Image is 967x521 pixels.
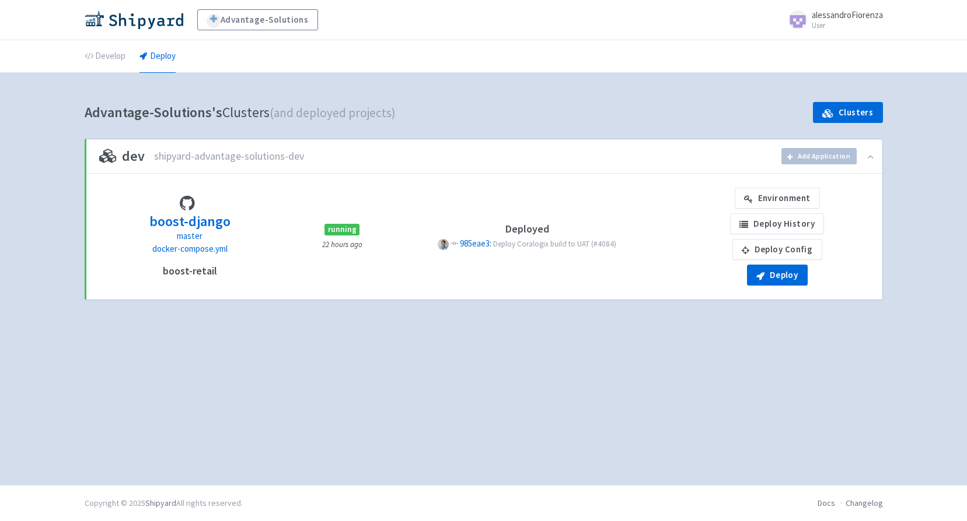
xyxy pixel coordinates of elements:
[152,243,228,254] span: docker-compose.yml
[270,105,396,121] span: (and deployed projects)
[846,498,883,508] a: Changelog
[747,265,808,286] button: Deploy
[818,498,835,508] a: Docs
[493,239,616,249] span: Deploy Coralogix build to UAT (#4084)
[812,9,883,20] span: alessandroFiorenza
[460,238,491,249] span: 985eae3:
[163,265,217,277] h4: boost-retail
[403,223,650,235] h4: Deployed
[460,238,493,249] a: 985eae3:
[781,10,883,29] a: alessandroFiorenza User
[730,213,824,234] a: Deploy History
[813,102,882,123] a: Clusters
[149,212,231,242] a: boost-django master
[149,230,231,243] p: master
[812,22,883,29] small: User
[139,40,176,73] a: Deploy
[197,9,318,30] a: Advantage-Solutions
[735,188,820,209] a: Environment
[438,239,449,250] span: P
[85,101,396,125] h1: Clusters
[149,214,231,229] h3: boost-django
[152,242,228,256] a: docker-compose.yml
[85,497,243,509] div: Copyright © 2025 All rights reserved.
[324,224,359,235] span: running
[85,10,183,29] img: Shipyard logo
[322,240,362,249] small: 22 hours ago
[781,148,857,164] button: Add Application
[732,239,822,260] a: Deploy Config
[154,150,304,163] span: shipyard-advantage-solutions-dev
[85,40,125,73] a: Develop
[85,103,222,121] b: Advantage-Solutions's
[99,149,145,164] h3: dev
[145,498,176,508] a: Shipyard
